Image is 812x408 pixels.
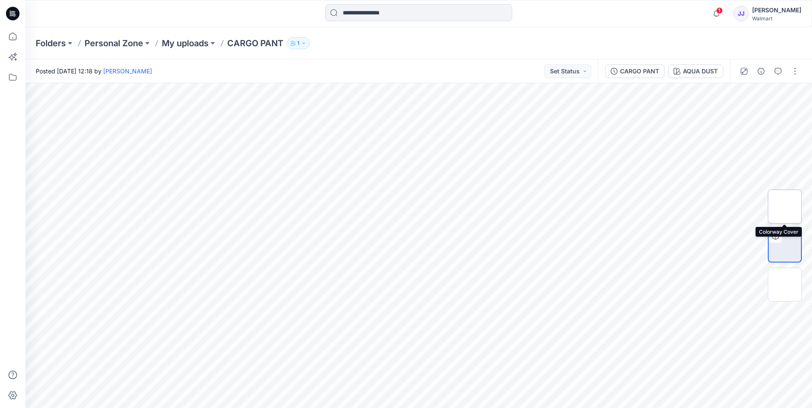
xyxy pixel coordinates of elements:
p: 1 [297,39,299,48]
span: 1 [716,7,723,14]
button: AQUA DUST [668,64,723,78]
div: Walmart [752,15,801,22]
button: 1 [287,37,310,49]
a: Personal Zone [85,37,143,49]
a: My uploads [162,37,209,49]
button: CARGO PANT [605,64,665,78]
div: AQUA DUST [683,67,718,76]
div: JJ [733,6,749,21]
span: Posted [DATE] 12:18 by [36,67,152,75]
a: [PERSON_NAME] [103,67,152,75]
div: [PERSON_NAME] [752,5,801,15]
button: Details [754,64,768,78]
div: CARGO PANT [620,67,659,76]
p: CARGO PANT [227,37,283,49]
a: Folders [36,37,66,49]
